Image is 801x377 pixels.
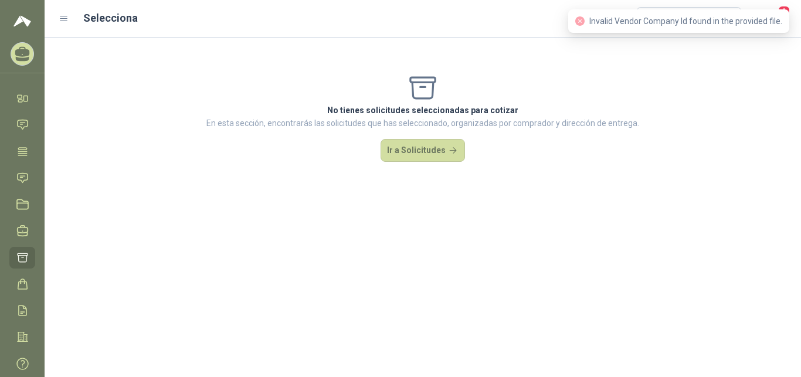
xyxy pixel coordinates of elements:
span: 1 [778,5,790,16]
button: 1 [766,8,787,29]
button: Ir a Solicitudes [381,139,465,162]
h2: Selecciona [83,10,138,26]
p: En esta sección, encontrarás las solicitudes que has seleccionado, organizadas por comprador y di... [206,117,639,130]
span: Invalid Vendor Company Id found in the provided file. [589,16,782,26]
p: No tienes solicitudes seleccionadas para cotizar [206,104,639,117]
button: Cargar cotizaciones [636,7,742,30]
span: close-circle [575,16,585,26]
img: Logo peakr [13,14,31,28]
